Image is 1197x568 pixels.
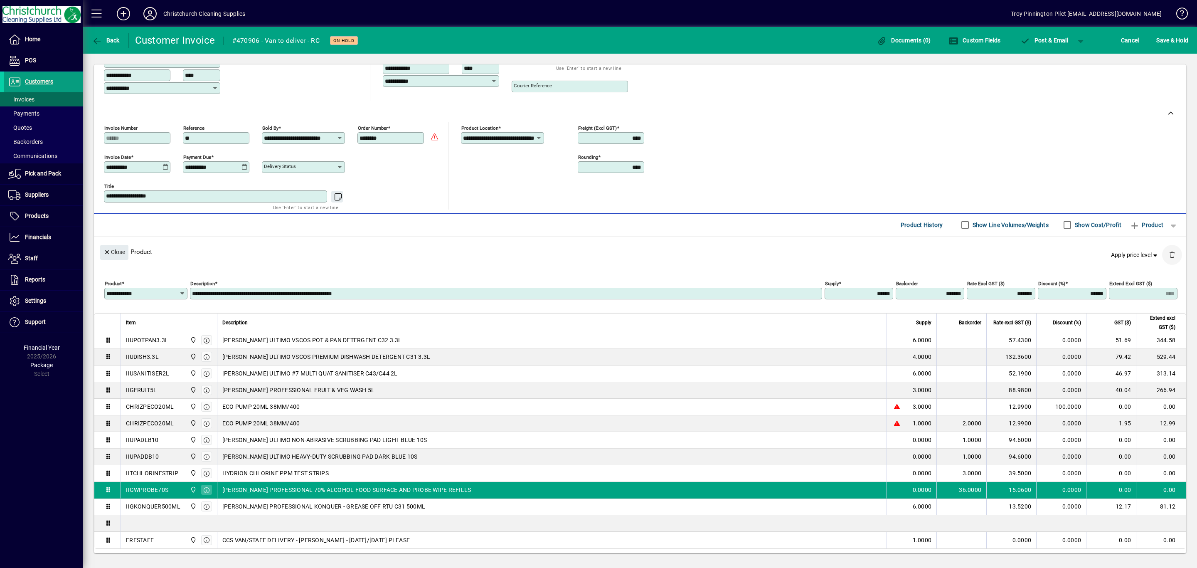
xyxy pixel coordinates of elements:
span: Christchurch Cleaning Supplies Ltd [188,435,197,445]
td: 313.14 [1136,365,1186,382]
span: Support [25,319,46,325]
span: Christchurch Cleaning Supplies Ltd [188,369,197,378]
a: Communications [4,149,83,163]
button: Post & Email [1016,33,1072,48]
span: 0.0000 [913,436,932,444]
button: Save & Hold [1154,33,1190,48]
span: Supply [916,318,931,327]
mat-label: Delivery status [264,163,296,169]
mat-label: Description [190,280,215,286]
mat-label: Sold by [262,125,278,131]
span: Financials [25,234,51,240]
mat-label: Title [104,183,114,189]
div: 57.4300 [992,336,1031,344]
div: IIUPADDB10 [126,452,159,461]
td: 81.12 [1136,499,1186,515]
span: Back [92,37,120,44]
span: Financial Year [24,344,60,351]
span: [PERSON_NAME] ULTIMO VSCOS PREMIUM DISHWASH DETERGENT C31 3.3L [222,353,431,361]
div: 132.3600 [992,353,1031,361]
span: Christchurch Cleaning Supplies Ltd [188,385,197,395]
span: 0.0000 [913,469,932,477]
span: Reports [25,276,45,283]
mat-label: Product [105,280,122,286]
td: 0.00 [1086,482,1136,499]
mat-label: Invoice number [104,125,138,131]
span: Documents (0) [877,37,931,44]
td: 12.99 [1136,415,1186,432]
a: Invoices [4,92,83,106]
span: POS [25,57,36,64]
span: Discount (%) [1053,318,1081,327]
td: 0.0000 [1036,349,1086,365]
span: Christchurch Cleaning Supplies Ltd [188,485,197,494]
div: FRESTAFF [126,536,154,544]
mat-label: Supply [825,280,839,286]
span: GST ($) [1114,318,1131,327]
div: CHRIZPECO20ML [126,419,174,427]
a: Quotes [4,121,83,135]
a: Reports [4,269,83,290]
span: Christchurch Cleaning Supplies Ltd [188,352,197,361]
div: IITCHLORINESTRIP [126,469,178,477]
span: [PERSON_NAME] PROFESSIONAL 70% ALCOHOL FOOD SURFACE AND PROBE WIPE REFILLS [222,486,471,494]
div: IIGWPROBE70S [126,486,168,494]
span: Backorder [959,318,981,327]
td: 0.00 [1136,449,1186,465]
span: Christchurch Cleaning Supplies Ltd [188,402,197,411]
a: Backorders [4,135,83,149]
button: Apply price level [1108,247,1163,262]
span: 1.0000 [913,536,932,544]
td: 0.0000 [1036,332,1086,349]
td: 0.00 [1086,465,1136,482]
div: IIUSANITISER2L [126,369,170,378]
span: 1.0000 [913,419,932,427]
button: Product [1126,217,1167,232]
mat-label: Order number [358,125,388,131]
mat-label: Freight (excl GST) [578,125,617,131]
td: 266.94 [1136,382,1186,399]
span: [PERSON_NAME] ULTIMO NON-ABRASIVE SCRUBBING PAD LIGHT BLUE 10S [222,436,427,444]
span: Christchurch Cleaning Supplies Ltd [188,419,197,428]
a: Payments [4,106,83,121]
span: Settings [25,297,46,304]
div: Customer Invoice [135,34,215,47]
mat-label: Reference [183,125,204,131]
span: [PERSON_NAME] PROFESSIONAL KONQUER - GREASE OFF RTU C31 500ML [222,502,425,511]
td: 529.44 [1136,349,1186,365]
div: IIUPADLB10 [126,436,159,444]
span: Description [222,318,248,327]
span: 3.0000 [963,469,982,477]
span: Home [25,36,40,42]
span: Invoices [8,96,34,103]
td: 0.0000 [1036,449,1086,465]
app-page-header-button: Close [98,248,131,255]
span: 1.0000 [963,436,982,444]
label: Show Cost/Profit [1073,221,1121,229]
div: 94.6000 [992,452,1031,461]
td: 0.00 [1136,399,1186,415]
div: 94.6000 [992,436,1031,444]
span: ECO PUMP 20ML 38MM/400 [222,403,300,411]
span: Product History [901,218,943,232]
a: Pick and Pack [4,163,83,184]
td: 0.00 [1086,432,1136,449]
span: Christchurch Cleaning Supplies Ltd [188,536,197,545]
div: 88.9800 [992,386,1031,394]
a: Financials [4,227,83,248]
button: Back [90,33,122,48]
div: 13.5200 [992,502,1031,511]
div: 12.9900 [992,419,1031,427]
td: 0.00 [1086,399,1136,415]
mat-label: Courier Reference [514,83,552,89]
button: Close [100,245,128,260]
span: S [1156,37,1160,44]
span: Cancel [1121,34,1139,47]
td: 79.42 [1086,349,1136,365]
mat-label: Product location [461,125,498,131]
span: [PERSON_NAME] PROFESSIONAL FRUIT & VEG WASH 5L [222,386,375,394]
span: Backorders [8,138,43,145]
div: Troy Pinnington-Pilet [EMAIL_ADDRESS][DOMAIN_NAME] [1011,7,1162,20]
span: 0.0000 [913,486,932,494]
td: 0.00 [1136,482,1186,499]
